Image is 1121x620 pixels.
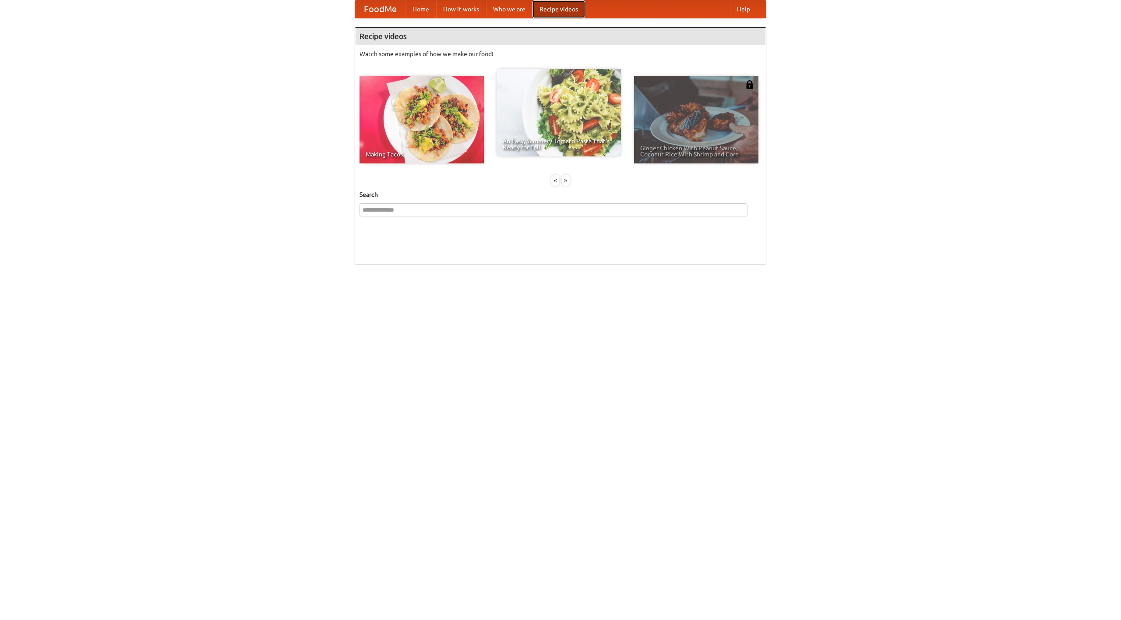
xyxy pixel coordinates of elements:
div: « [551,175,559,186]
span: An Easy, Summery Tomato Pasta That's Ready for Fall [503,138,615,150]
h4: Recipe videos [355,28,766,45]
a: Recipe videos [532,0,585,18]
a: An Easy, Summery Tomato Pasta That's Ready for Fall [497,69,621,156]
a: Who we are [486,0,532,18]
span: Making Tacos [366,151,478,157]
img: 483408.png [745,80,754,89]
a: How it works [436,0,486,18]
div: » [562,175,570,186]
a: Help [730,0,757,18]
a: FoodMe [355,0,405,18]
p: Watch some examples of how we make our food! [360,50,761,58]
a: Home [405,0,436,18]
a: Making Tacos [360,76,484,163]
h5: Search [360,190,761,199]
